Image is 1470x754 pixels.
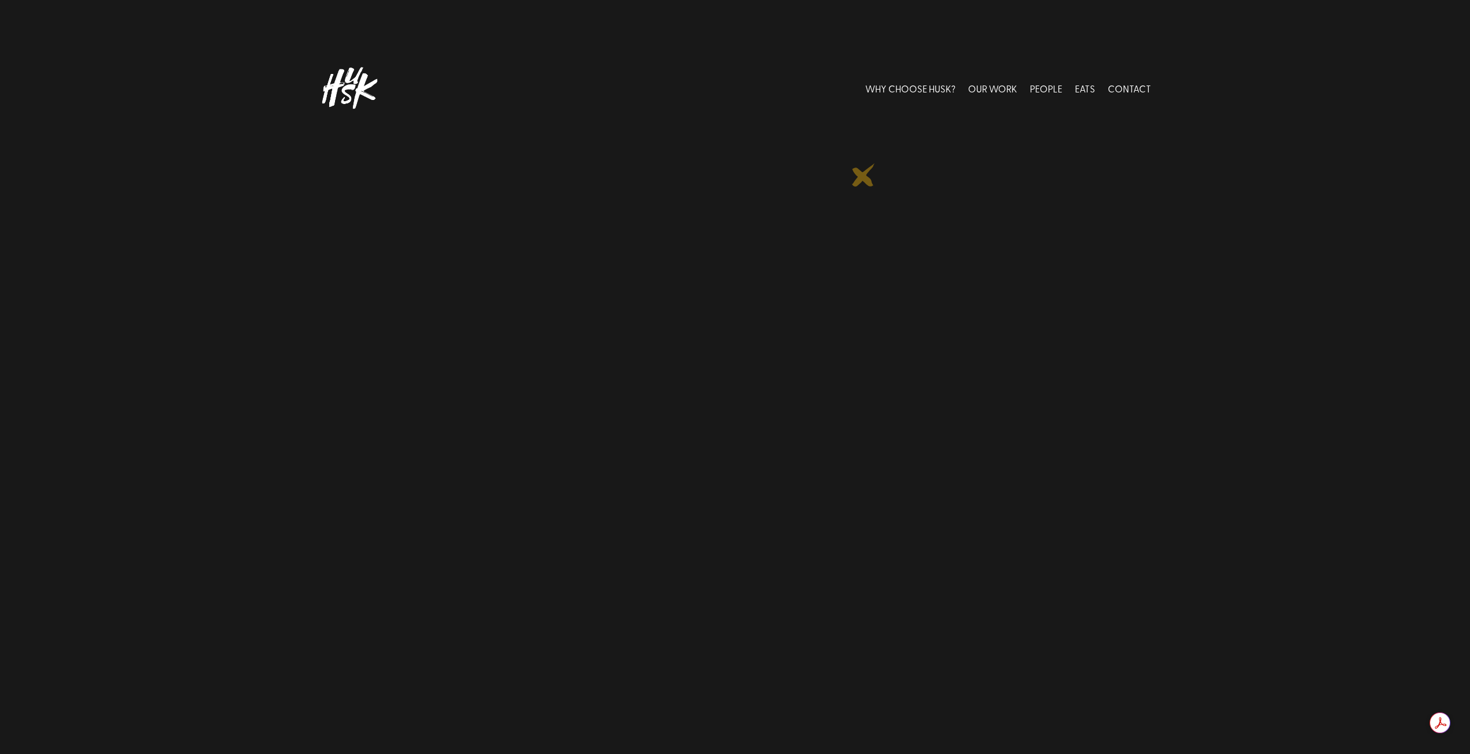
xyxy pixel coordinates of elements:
[1108,62,1151,114] a: CONTACT
[1030,62,1062,114] a: PEOPLE
[865,62,955,114] a: WHY CHOOSE HUSK?
[1075,62,1095,114] a: EATS
[968,62,1017,114] a: OUR WORK
[319,62,383,114] img: Husk logo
